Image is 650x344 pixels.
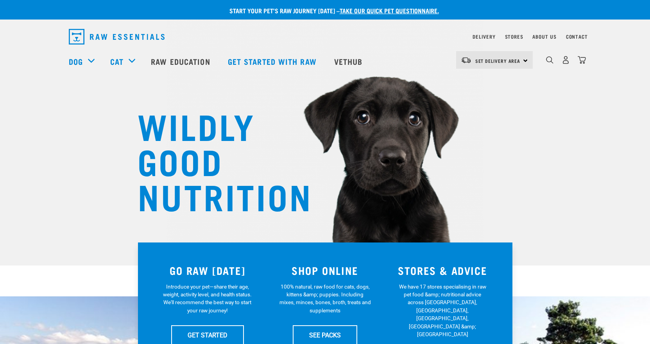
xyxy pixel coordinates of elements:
nav: dropdown navigation [63,26,588,48]
a: Vethub [326,46,372,77]
a: About Us [532,35,556,38]
a: take our quick pet questionnaire. [340,9,439,12]
a: Cat [110,55,124,67]
img: van-moving.png [461,57,471,64]
span: Set Delivery Area [475,59,521,62]
p: Introduce your pet—share their age, weight, activity level, and health status. We'll recommend th... [161,283,253,315]
img: home-icon@2x.png [578,56,586,64]
a: Stores [505,35,523,38]
p: We have 17 stores specialising in raw pet food &amp; nutritional advice across [GEOGRAPHIC_DATA],... [397,283,489,339]
img: Raw Essentials Logo [69,29,165,45]
img: user.png [562,56,570,64]
h3: STORES & ADVICE [389,264,497,276]
p: 100% natural, raw food for cats, dogs, kittens &amp; puppies. Including mixes, minces, bones, bro... [279,283,371,315]
img: home-icon-1@2x.png [546,56,553,64]
h1: WILDLY GOOD NUTRITION [138,107,294,213]
a: Raw Education [143,46,220,77]
a: Delivery [473,35,495,38]
a: Get started with Raw [220,46,326,77]
h3: GO RAW [DATE] [154,264,262,276]
h3: SHOP ONLINE [271,264,379,276]
a: Contact [566,35,588,38]
a: Dog [69,55,83,67]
